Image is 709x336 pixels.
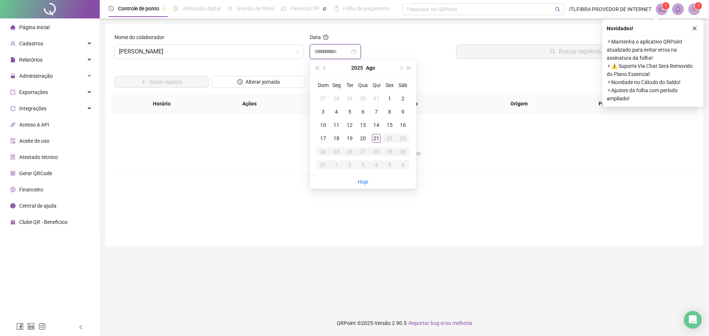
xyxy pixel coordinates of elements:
td: 2025-08-28 [370,145,383,158]
th: Sáb [396,79,410,92]
span: Folha de pagamento [343,6,390,11]
th: Origem [504,94,592,114]
button: month panel [366,60,375,75]
span: file-done [173,6,178,11]
span: info-circle [10,203,16,208]
div: 28 [372,147,381,156]
span: gift [10,219,16,225]
div: 6 [398,160,407,169]
span: instagram [38,323,46,330]
div: 18 [332,134,341,143]
td: 2025-09-01 [330,158,343,172]
div: 12 [345,121,354,129]
span: Administração [19,73,53,79]
div: 31 [372,94,381,103]
span: pushpin [322,7,327,11]
span: facebook [16,323,24,330]
td: 2025-08-17 [316,132,330,145]
div: 30 [398,147,407,156]
td: 2025-08-07 [370,105,383,118]
td: 2025-09-06 [396,158,410,172]
div: 9 [398,107,407,116]
td: 2025-08-02 [396,92,410,105]
td: 2025-08-23 [396,132,410,145]
span: ⚬ Ajustes da folha com período ampliado! [607,86,699,103]
div: 8 [385,107,394,116]
div: 3 [319,107,328,116]
div: 5 [345,107,354,116]
span: Página inicial [19,24,49,30]
span: ITLFIBRA PROVEDOR DE INTERNET [569,5,651,13]
button: super-next-year [405,60,413,75]
span: solution [10,155,16,160]
div: 29 [345,94,354,103]
div: Não há dados [120,149,688,157]
div: 4 [332,107,341,116]
td: 2025-07-28 [330,92,343,105]
img: 38576 [689,4,700,15]
td: 2025-08-25 [330,145,343,158]
div: 29 [385,147,394,156]
span: Exportações [19,89,48,95]
span: Versão [374,320,391,326]
td: 2025-08-29 [383,145,396,158]
button: year panel [351,60,363,75]
td: 2025-08-08 [383,105,396,118]
span: 1 [697,3,700,8]
td: 2025-08-03 [316,105,330,118]
div: 11 [332,121,341,129]
th: Localização [383,94,505,114]
span: Cadastros [19,41,43,46]
td: 2025-08-30 [396,145,410,158]
span: 1 [665,3,667,8]
td: 2025-08-24 [316,145,330,158]
footer: QRPoint © 2025 - 2.90.5 - [100,310,709,336]
div: 30 [359,94,367,103]
th: Qua [356,79,370,92]
span: Novidades ! [607,24,633,32]
span: search [555,7,561,12]
th: Ter [343,79,356,92]
td: 2025-08-15 [383,118,396,132]
span: Aceite de uso [19,138,49,144]
span: Integrações [19,105,47,111]
span: dollar [10,187,16,192]
span: Admissão digital [183,6,221,11]
span: Painel do DP [291,6,319,11]
div: 6 [359,107,367,116]
td: 2025-08-06 [356,105,370,118]
div: 16 [398,121,407,129]
th: Dom [316,79,330,92]
span: Data [310,34,321,40]
td: 2025-08-14 [370,118,383,132]
span: Acesso à API [19,122,49,128]
td: 2025-08-10 [316,118,330,132]
span: linkedin [27,323,35,330]
td: 2025-07-30 [356,92,370,105]
label: Nome do colaborador [114,33,169,41]
th: Horário [147,94,236,114]
td: 2025-08-04 [330,105,343,118]
span: notification [658,6,665,13]
div: 4 [372,160,381,169]
td: 2025-08-21 [370,132,383,145]
span: Relatórios [19,57,42,63]
td: 2025-07-31 [370,92,383,105]
div: 25 [332,147,341,156]
div: 21 [372,134,381,143]
button: next-year [397,60,405,75]
span: qrcode [10,171,16,176]
span: close [692,26,697,31]
div: 20 [359,134,367,143]
td: 2025-08-31 [316,158,330,172]
td: 2025-08-05 [343,105,356,118]
span: Alterar jornada [246,78,280,86]
span: Central de ajuda [19,203,56,209]
div: 2 [345,160,354,169]
div: 15 [385,121,394,129]
td: 2025-08-22 [383,132,396,145]
span: sync [10,106,16,111]
td: 2025-09-04 [370,158,383,172]
td: 2025-08-11 [330,118,343,132]
span: Financeiro [19,187,43,193]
